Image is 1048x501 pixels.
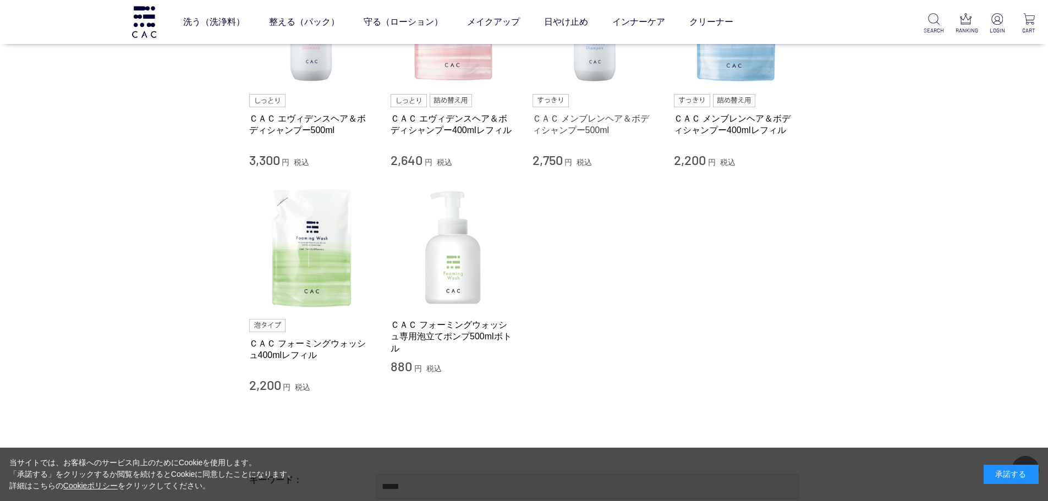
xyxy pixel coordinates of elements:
[9,457,295,492] div: 当サイトでは、お客様へのサービス向上のためにCookieを使用します。 「承諾する」をクリックするか閲覧を続けるとCookieに同意したことになります。 詳細はこちらの をクリックしてください。
[612,7,665,37] a: インナーケア
[391,319,516,354] a: ＣＡＣ フォーミングウォッシュ専用泡立てポンプ500mlボトル
[984,465,1039,484] div: 承諾する
[1019,26,1039,35] p: CART
[426,364,442,373] span: 税込
[533,94,569,107] img: すっきり
[924,13,944,35] a: SEARCH
[437,158,452,167] span: 税込
[391,113,516,136] a: ＣＡＣ エヴィデンスヘア＆ボディシャンプー400mlレフィル
[544,7,588,37] a: 日やけ止め
[689,7,733,37] a: クリーナー
[674,94,710,107] img: すっきり
[249,94,286,107] img: しっとり
[987,26,1007,35] p: LOGIN
[674,113,799,136] a: ＣＡＣ メンブレンヘア＆ボディシャンプー400mlレフィル
[533,113,658,136] a: ＣＡＣ メンブレンヘア＆ボディシャンプー500ml
[249,377,281,393] span: 2,200
[720,158,736,167] span: 税込
[564,158,572,167] span: 円
[430,94,472,107] img: 詰め替え用
[249,319,286,332] img: 泡タイプ
[183,7,245,37] a: 洗う（洗浄料）
[1019,13,1039,35] a: CART
[713,94,755,107] img: 詰め替え用
[283,383,290,392] span: 円
[295,383,310,392] span: 税込
[674,152,706,168] span: 2,200
[987,13,1007,35] a: LOGIN
[956,13,976,35] a: RANKING
[364,7,443,37] a: 守る（ローション）
[249,185,375,310] img: ＣＡＣ フォーミングウォッシュ400mlレフィル
[577,158,592,167] span: 税込
[63,481,118,490] a: Cookieポリシー
[391,185,516,310] img: ＣＡＣ フォーミングウォッシュ専用泡立てポンプ500mlボトル
[924,26,944,35] p: SEARCH
[425,158,432,167] span: 円
[708,158,716,167] span: 円
[282,158,289,167] span: 円
[249,338,375,361] a: ＣＡＣ フォーミングウォッシュ400mlレフィル
[391,94,427,107] img: しっとり
[414,364,422,373] span: 円
[294,158,309,167] span: 税込
[249,152,280,168] span: 3,300
[130,6,158,37] img: logo
[467,7,520,37] a: メイクアップ
[249,113,375,136] a: ＣＡＣ エヴィデンスヘア＆ボディシャンプー500ml
[391,358,412,374] span: 880
[956,26,976,35] p: RANKING
[391,152,423,168] span: 2,640
[269,7,339,37] a: 整える（パック）
[533,152,563,168] span: 2,750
